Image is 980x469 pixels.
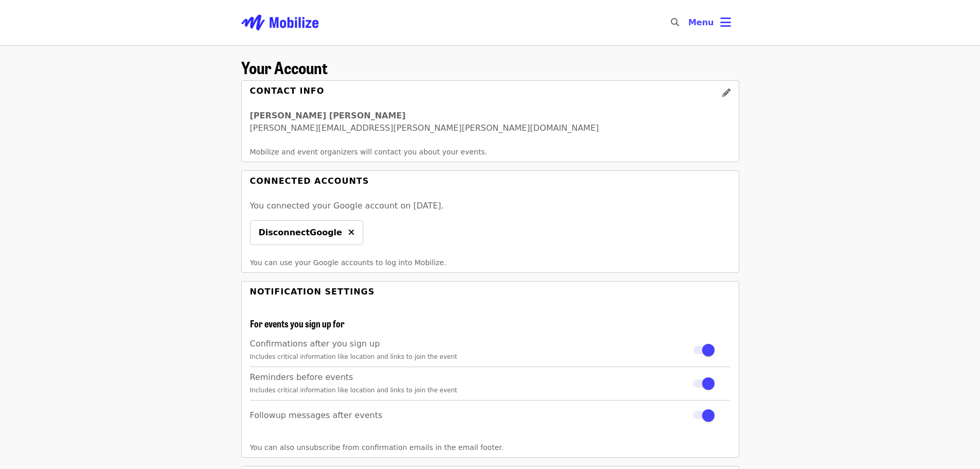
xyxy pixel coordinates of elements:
[250,257,730,268] p: You can use your Google accounts to log into Mobilize.
[680,10,739,35] button: Toggle account menu
[259,227,342,239] span: Disconnect Google
[250,147,730,158] p: Mobilize and event organizers will contact you about your events.
[720,15,731,30] i: bars icon
[685,10,693,35] input: Search
[250,339,380,349] span: Confirmations after you sign up
[722,88,730,98] i: pencil icon
[714,81,739,106] button: edit
[348,228,354,237] i: times icon
[250,122,730,134] div: [PERSON_NAME][EMAIL_ADDRESS][PERSON_NAME][PERSON_NAME][DOMAIN_NAME]
[250,220,363,245] button: DisconnectGoogle
[250,387,457,394] span: Includes critical information like location and links to join the event
[250,286,375,298] div: Notification Settings
[241,55,328,79] span: Your Account
[250,410,383,420] span: Followup messages after events
[250,175,369,187] div: Connected Accounts
[250,353,457,360] span: Includes critical information like location and links to join the event
[250,200,730,212] p: You connected your Google account on [DATE] .
[250,442,730,453] p: You can also unsubscribe from confirmation emails in the email footer.
[241,6,318,39] img: Mobilize - Home
[250,110,730,122] div: [PERSON_NAME] [PERSON_NAME]
[250,372,353,382] span: Reminders before events
[250,317,345,330] span: For events you sign up for
[688,18,714,27] span: Menu
[250,85,325,106] div: Contact Info
[671,18,679,27] i: search icon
